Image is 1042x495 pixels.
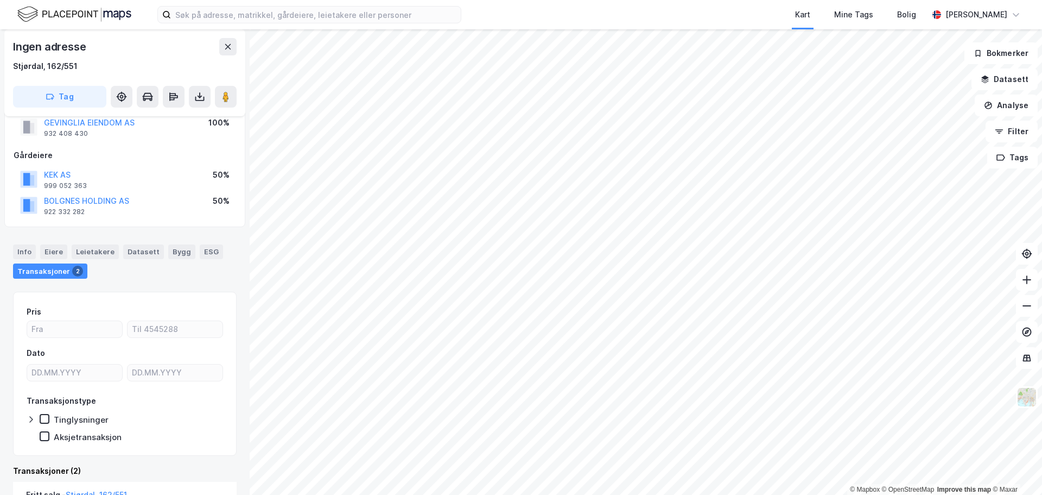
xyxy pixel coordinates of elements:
[44,181,87,190] div: 999 052 363
[13,465,237,478] div: Transaksjoner (2)
[200,245,223,259] div: ESG
[72,245,119,259] div: Leietakere
[13,38,88,55] div: Ingen adresse
[850,486,880,493] a: Mapbox
[971,68,1038,90] button: Datasett
[128,365,223,381] input: DD.MM.YYYY
[897,8,916,21] div: Bolig
[986,121,1038,142] button: Filter
[40,245,67,259] div: Eiere
[171,7,461,23] input: Søk på adresse, matrikkel, gårdeiere, leietakere eller personer
[795,8,810,21] div: Kart
[27,365,122,381] input: DD.MM.YYYY
[208,116,230,129] div: 100%
[72,266,83,277] div: 2
[54,415,109,425] div: Tinglysninger
[168,245,195,259] div: Bygg
[975,95,1038,116] button: Analyse
[988,443,1042,495] div: Kontrollprogram for chat
[13,86,106,108] button: Tag
[27,321,122,337] input: Fra
[1016,387,1037,408] img: Z
[44,208,85,216] div: 922 332 282
[14,149,236,162] div: Gårdeiere
[27,347,45,360] div: Dato
[945,8,1007,21] div: [PERSON_NAME]
[964,42,1038,64] button: Bokmerker
[213,168,230,181] div: 50%
[882,486,935,493] a: OpenStreetMap
[937,486,991,493] a: Improve this map
[13,264,87,279] div: Transaksjoner
[13,245,36,259] div: Info
[834,8,873,21] div: Mine Tags
[27,394,96,408] div: Transaksjonstype
[13,60,78,73] div: Stjørdal, 162/551
[988,443,1042,495] iframe: Chat Widget
[27,305,41,318] div: Pris
[987,147,1038,168] button: Tags
[123,245,164,259] div: Datasett
[17,5,131,24] img: logo.f888ab2527a4732fd821a326f86c7f29.svg
[54,432,122,442] div: Aksjetransaksjon
[128,321,223,337] input: Til 4545288
[44,129,88,138] div: 932 408 430
[213,195,230,208] div: 50%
